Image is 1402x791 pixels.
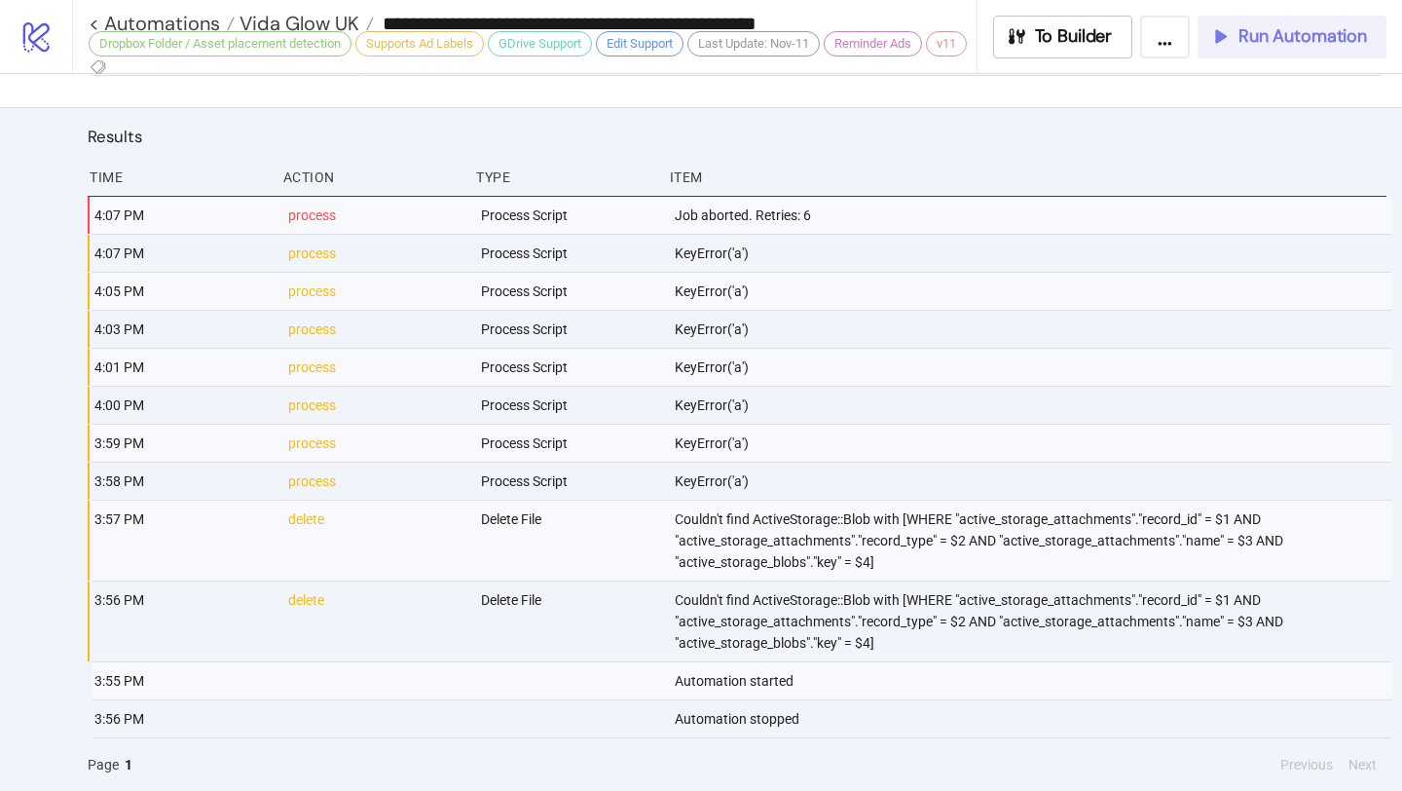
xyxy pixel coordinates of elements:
div: 3:56 PM [92,700,273,737]
div: Edit Support [596,31,683,56]
div: process [286,311,466,348]
div: KeyError('a') [673,425,1391,462]
div: delete [286,501,466,581]
div: 4:00 PM [92,387,273,424]
div: KeyError('a') [673,387,1391,424]
h2: Results [88,124,1386,149]
span: Run Automation [1238,25,1367,48]
div: Automation stopped [673,700,1391,737]
div: Process Script [479,349,659,386]
div: Process Script [479,235,659,272]
div: process [286,273,466,310]
a: < Automations [89,14,235,33]
div: Dropbox Folder / Asset placement detection [89,31,351,56]
div: Supports Ad Labels [355,31,484,56]
div: GDrive Support [488,31,592,56]
div: process [286,425,466,462]
div: KeyError('a') [673,235,1391,272]
div: Process Script [479,463,659,500]
div: 3:58 PM [92,463,273,500]
div: Time [88,159,268,196]
button: Run Automation [1198,16,1386,58]
button: Previous [1274,754,1339,775]
div: KeyError('a') [673,273,1391,310]
div: Job aborted. Retries: 6 [673,197,1391,234]
div: 3:56 PM [92,582,273,661]
div: Process Script [479,311,659,348]
div: Couldn't find ActiveStorage::Blob with [WHERE "active_storage_attachments"."record_id" = $1 AND "... [673,501,1391,581]
div: KeyError('a') [673,349,1391,386]
div: 4:07 PM [92,235,273,272]
div: Item [668,159,1386,196]
div: KeyError('a') [673,311,1391,348]
div: Last Update: Nov-11 [687,31,820,56]
div: Delete File [479,582,659,661]
div: Couldn't find ActiveStorage::Blob with [WHERE "active_storage_attachments"."record_id" = $1 AND "... [673,582,1391,661]
div: process [286,463,466,500]
div: Type [474,159,654,196]
div: Delete File [479,501,659,581]
button: To Builder [993,16,1133,58]
div: 4:01 PM [92,349,273,386]
div: process [286,349,466,386]
div: Action [281,159,461,196]
div: 4:03 PM [92,311,273,348]
span: To Builder [1035,25,1113,48]
div: KeyError('a') [673,463,1391,500]
div: Process Script [479,425,659,462]
div: Automation started [673,662,1391,699]
span: Page [88,754,119,775]
div: process [286,235,466,272]
div: Process Script [479,387,659,424]
div: process [286,197,466,234]
div: 4:05 PM [92,273,273,310]
div: 3:55 PM [92,662,273,699]
button: Next [1343,754,1383,775]
div: Process Script [479,197,659,234]
button: ... [1140,16,1190,58]
div: delete [286,582,466,661]
div: 3:59 PM [92,425,273,462]
div: Process Script [479,273,659,310]
a: Vida Glow UK [235,14,374,33]
div: Reminder Ads [824,31,922,56]
div: v11 [926,31,967,56]
div: process [286,387,466,424]
div: 3:57 PM [92,501,273,581]
button: 1 [119,754,138,775]
span: Vida Glow UK [235,11,359,36]
div: 4:07 PM [92,197,273,234]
